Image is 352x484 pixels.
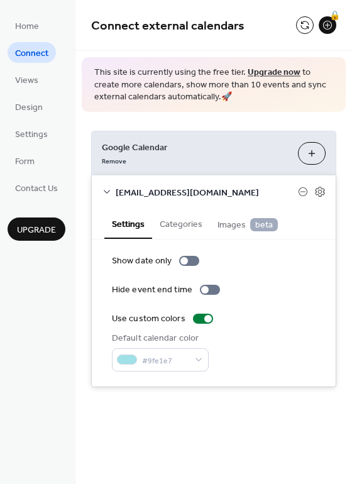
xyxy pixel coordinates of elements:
a: Design [8,96,50,117]
span: Connect external calendars [91,14,245,38]
span: Upgrade [17,224,56,237]
div: Show date only [112,255,172,268]
div: Hide event end time [112,283,192,297]
span: Home [15,20,39,33]
a: Views [8,69,46,90]
span: Remove [102,157,126,165]
button: Categories [152,209,210,238]
span: [EMAIL_ADDRESS][DOMAIN_NAME] [116,186,298,199]
a: Form [8,150,42,171]
span: Form [15,155,35,168]
button: Settings [104,209,152,239]
a: Connect [8,42,56,63]
span: Design [15,101,43,114]
a: Settings [8,123,55,144]
button: Images beta [210,209,285,238]
button: Upgrade [8,217,65,241]
a: Contact Us [8,177,65,198]
span: Connect [15,47,48,60]
a: Home [8,15,47,36]
span: Contact Us [15,182,58,195]
span: Views [15,74,38,87]
span: #9fe1e7 [142,354,189,367]
span: Settings [15,128,48,141]
span: This site is currently using the free tier. to create more calendars, show more than 10 events an... [94,67,333,104]
span: Google Calendar [102,141,288,154]
div: Use custom colors [112,312,185,326]
span: beta [250,218,278,231]
span: Images [217,218,278,232]
div: Default calendar color [112,332,206,345]
a: Upgrade now [248,64,300,81]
